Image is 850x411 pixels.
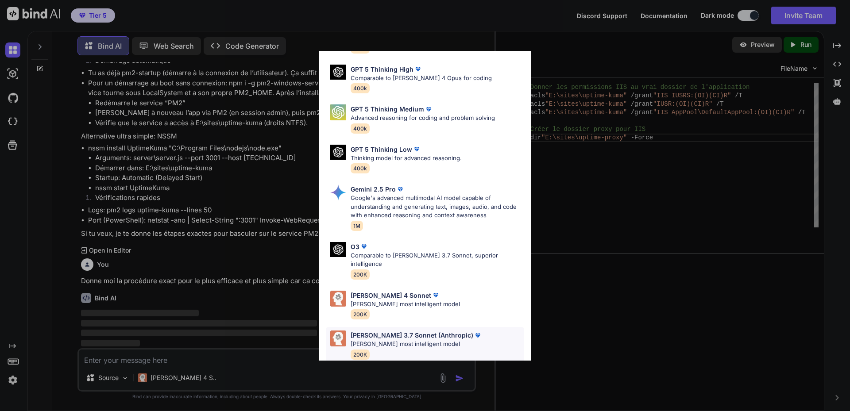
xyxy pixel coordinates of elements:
[351,309,370,319] span: 200K
[330,145,346,160] img: Pick Models
[330,242,346,257] img: Pick Models
[351,83,370,93] span: 400k
[351,269,370,280] span: 200K
[351,65,413,74] p: GPT 5 Thinking High
[330,330,346,346] img: Pick Models
[359,242,368,251] img: premium
[412,145,421,154] img: premium
[351,330,473,340] p: [PERSON_NAME] 3.7 Sonnet (Anthropic)
[351,350,370,360] span: 200K
[351,291,431,300] p: [PERSON_NAME] 4 Sonnet
[351,194,524,220] p: Google's advanced multimodal AI model capable of understanding and generating text, images, audio...
[330,65,346,80] img: Pick Models
[351,221,363,231] span: 1M
[330,184,346,200] img: Pick Models
[351,300,460,309] p: [PERSON_NAME] most intelligent model
[351,163,370,173] span: 400k
[351,114,495,123] p: Advanced reasoning for coding and problem solving
[330,291,346,307] img: Pick Models
[351,123,370,134] span: 400k
[330,104,346,120] img: Pick Models
[413,65,422,73] img: premium
[351,184,396,194] p: Gemini 2.5 Pro
[431,291,440,300] img: premium
[351,74,492,83] p: Comparable to [PERSON_NAME] 4 Opus for coding
[351,251,524,269] p: Comparable to [PERSON_NAME] 3.7 Sonnet, superior intelligence
[351,145,412,154] p: GPT 5 Thinking Low
[351,340,482,349] p: [PERSON_NAME] most intelligent model
[351,104,424,114] p: GPT 5 Thinking Medium
[396,185,405,194] img: premium
[424,105,433,114] img: premium
[351,242,359,251] p: O3
[473,331,482,340] img: premium
[351,154,462,163] p: Thinking model for advanced reasoning.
